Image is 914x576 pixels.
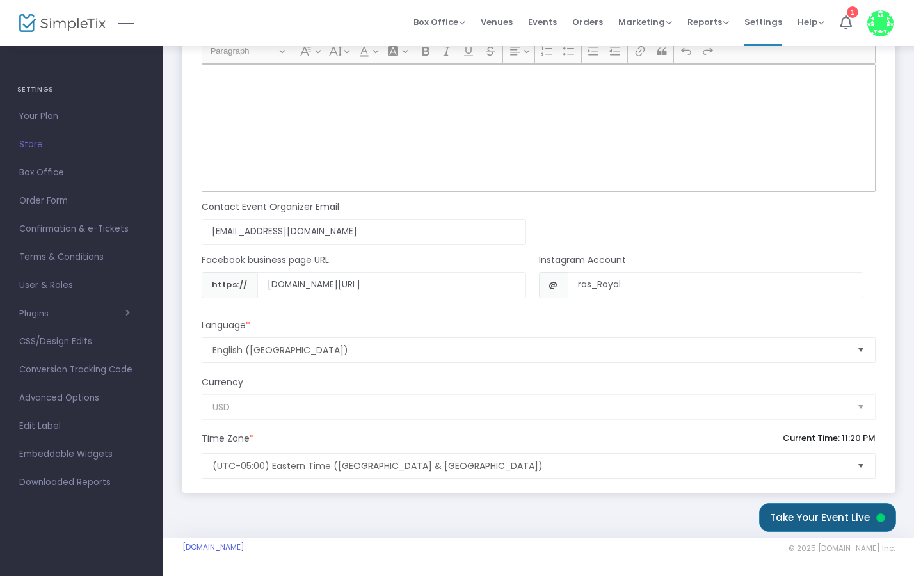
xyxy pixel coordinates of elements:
[19,446,144,463] span: Embeddable Widgets
[481,6,513,38] span: Venues
[413,16,465,28] span: Box Office
[202,432,254,445] m-panel-subtitle: Time Zone
[202,219,526,245] input: Enter Email
[202,319,250,332] m-panel-subtitle: Language
[19,308,130,319] button: Plugins
[202,38,876,64] div: Editor toolbar
[19,193,144,209] span: Order Form
[19,249,144,266] span: Terms & Conditions
[528,6,557,38] span: Events
[852,454,870,478] button: Select
[539,253,626,267] m-panel-subtitle: Instagram Account
[202,272,258,298] span: https://
[19,362,144,378] span: Conversion Tracking Code
[211,44,277,59] span: Paragraph
[744,6,782,38] span: Settings
[19,277,144,294] span: User & Roles
[202,64,876,192] div: Rich Text Editor, main
[19,221,144,237] span: Confirmation & e-Tickets
[202,200,339,214] m-panel-subtitle: Contact Event Organizer Email
[182,542,245,552] a: [DOMAIN_NAME]
[257,272,526,298] input: Username
[618,16,672,28] span: Marketing
[687,16,729,28] span: Reports
[19,333,144,350] span: CSS/Design Edits
[205,41,291,61] button: Paragraph
[19,136,144,153] span: Store
[798,16,824,28] span: Help
[572,6,603,38] span: Orders
[212,344,847,356] span: English ([GEOGRAPHIC_DATA])
[539,272,568,298] span: @
[568,272,863,298] input: Username
[19,418,144,435] span: Edit Label
[789,543,895,554] span: © 2025 [DOMAIN_NAME] Inc.
[17,77,146,102] h4: SETTINGS
[783,432,876,445] p: Current Time: 11:20 PM
[202,253,329,267] m-panel-subtitle: Facebook business page URL
[19,108,144,125] span: Your Plan
[759,503,896,532] button: Take Your Event Live
[19,164,144,181] span: Box Office
[852,338,870,362] button: Select
[847,6,858,18] div: 1
[212,460,847,472] span: (UTC-05:00) Eastern Time ([GEOGRAPHIC_DATA] & [GEOGRAPHIC_DATA])
[202,376,243,389] m-panel-subtitle: Currency
[19,390,144,406] span: Advanced Options
[19,474,144,491] span: Downloaded Reports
